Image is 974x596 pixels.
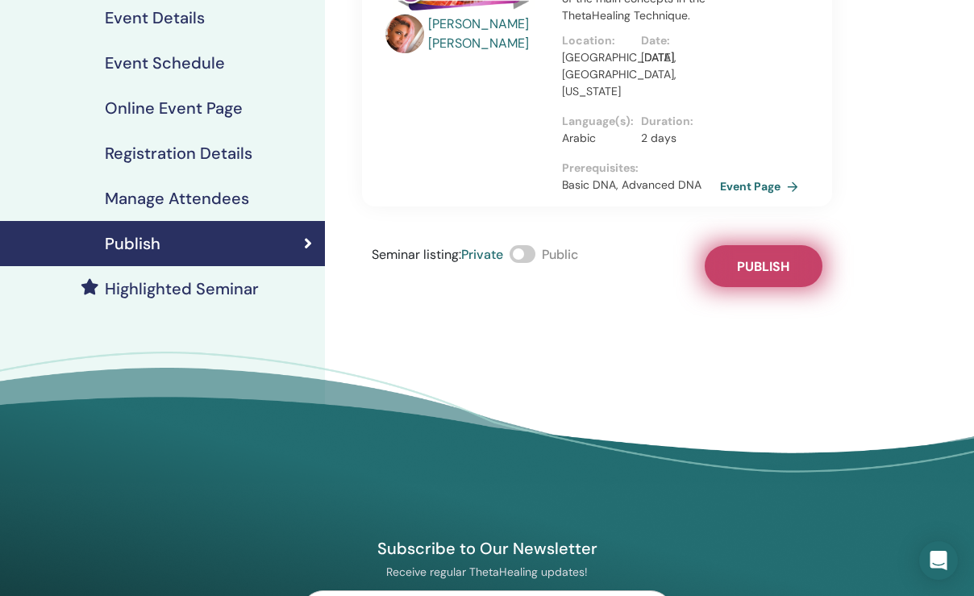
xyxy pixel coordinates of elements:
[428,15,547,53] a: [PERSON_NAME] [PERSON_NAME]
[461,246,503,263] span: Private
[562,160,720,177] p: Prerequisites :
[105,98,243,118] h4: Online Event Page
[720,174,805,198] a: Event Page
[105,8,205,27] h4: Event Details
[105,234,160,253] h4: Publish
[562,177,720,194] p: Basic DNA, Advanced DNA
[562,113,631,130] p: Language(s) :
[301,538,673,559] h4: Subscribe to Our Newsletter
[105,279,259,298] h4: Highlighted Seminar
[301,565,673,579] p: Receive regular ThetaHealing updates!
[105,144,252,163] h4: Registration Details
[705,245,822,287] button: Publish
[919,541,958,580] div: Open Intercom Messenger
[641,113,710,130] p: Duration :
[641,49,710,66] p: [DATE]
[385,15,424,53] img: default.jpg
[105,189,249,208] h4: Manage Attendees
[372,246,461,263] span: Seminar listing :
[641,32,710,49] p: Date :
[562,130,631,147] p: Arabic
[562,32,631,49] p: Location :
[641,130,710,147] p: 2 days
[105,53,225,73] h4: Event Schedule
[737,258,789,275] span: Publish
[562,49,631,100] p: [GEOGRAPHIC_DATA], [GEOGRAPHIC_DATA], [US_STATE]
[542,246,578,263] span: Public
